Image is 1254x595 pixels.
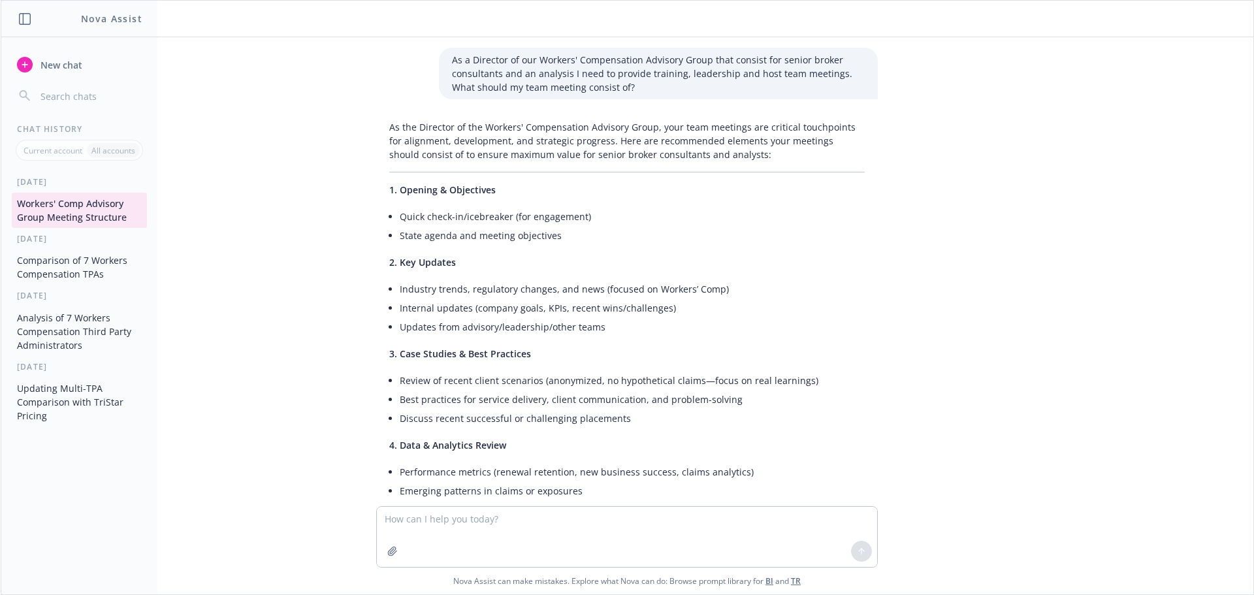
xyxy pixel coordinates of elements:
div: [DATE] [1,176,157,187]
li: Review of recent client scenarios (anonymized, no hypothetical claims—focus on real learnings) [400,371,865,390]
button: Workers' Comp Advisory Group Meeting Structure [12,193,147,228]
li: Industry trends, regulatory changes, and news (focused on Workers’ Comp) [400,280,865,298]
a: BI [765,575,773,587]
p: As a Director of our Workers' Compensation Advisory Group that consist for senior broker consulta... [452,53,865,94]
p: Current account [24,145,82,156]
span: Nova Assist can make mistakes. Explore what Nova can do: Browse prompt library for and [6,568,1248,594]
div: [DATE] [1,290,157,301]
button: Comparison of 7 Workers Compensation TPAs [12,249,147,285]
div: [DATE] [1,361,157,372]
button: Updating Multi-TPA Comparison with TriStar Pricing [12,378,147,426]
li: Internal updates (company goals, KPIs, recent wins/challenges) [400,298,865,317]
span: 4. Data & Analytics Review [389,439,506,451]
li: Performance metrics (renewal retention, new business success, claims analytics) [400,462,865,481]
li: State agenda and meeting objectives [400,226,865,245]
span: New chat [38,58,82,72]
li: Best practices for service delivery, client communication, and problem-solving [400,390,865,409]
li: Actionable insights based on recent analyses [400,500,865,519]
div: [DATE] [1,233,157,244]
input: Search chats [38,87,142,105]
a: TR [791,575,801,587]
li: Quick check-in/icebreaker (for engagement) [400,207,865,226]
li: Updates from advisory/leadership/other teams [400,317,865,336]
p: As the Director of the Workers' Compensation Advisory Group, your team meetings are critical touc... [389,120,865,161]
span: 2. Key Updates [389,256,456,268]
span: 1. Opening & Objectives [389,184,496,196]
p: All accounts [91,145,135,156]
li: Emerging patterns in claims or exposures [400,481,865,500]
h1: Nova Assist [81,12,142,25]
span: 3. Case Studies & Best Practices [389,347,531,360]
li: Discuss recent successful or challenging placements [400,409,865,428]
button: Analysis of 7 Workers Compensation Third Party Administrators [12,307,147,356]
div: Chat History [1,123,157,135]
button: New chat [12,53,147,76]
